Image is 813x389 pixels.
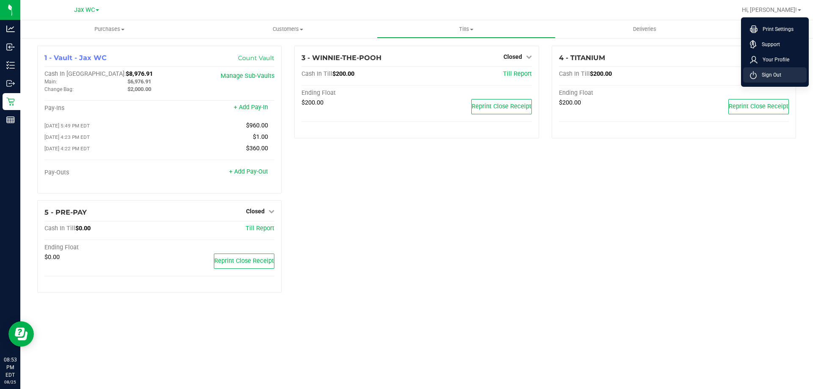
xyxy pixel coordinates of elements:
div: Pay-Outs [44,169,160,177]
span: $200.00 [332,70,354,77]
span: [DATE] 4:23 PM EDT [44,134,90,140]
inline-svg: Outbound [6,79,15,88]
span: $360.00 [246,145,268,152]
div: Pay-Ins [44,105,160,112]
div: Ending Float [44,244,160,251]
a: Support [750,40,803,49]
button: Reprint Close Receipt [728,99,789,114]
a: Till Report [503,70,532,77]
a: Deliveries [556,20,734,38]
span: Hi, [PERSON_NAME]! [742,6,797,13]
span: $6,976.91 [127,78,151,85]
span: Deliveries [622,25,668,33]
span: Main: [44,79,57,85]
span: Reprint Close Receipt [729,103,788,110]
p: 08/25 [4,379,17,385]
inline-svg: Inventory [6,61,15,69]
p: 08:53 PM EDT [4,356,17,379]
span: 5 - PRE-PAY [44,208,87,216]
span: Jax WC [74,6,95,14]
span: 1 - Vault - Jax WC [44,54,107,62]
span: $0.00 [44,254,60,261]
span: Reprint Close Receipt [214,257,274,265]
iframe: Resource center [8,321,34,347]
span: Cash In Till [44,225,75,232]
span: $960.00 [246,122,268,129]
span: $2,000.00 [127,86,151,92]
div: Ending Float [559,89,674,97]
a: + Add Pay-In [234,104,268,111]
a: Manage Sub-Vaults [221,72,274,80]
button: Reprint Close Receipt [214,254,274,269]
span: Print Settings [758,25,794,33]
span: $200.00 [301,99,324,106]
span: Closed [503,53,522,60]
a: Tills [377,20,555,38]
button: Reprint Close Receipt [471,99,532,114]
span: Change Bag: [44,86,74,92]
span: Closed [246,208,265,215]
span: Purchases [20,25,199,33]
a: Count Vault [238,54,274,62]
span: $0.00 [75,225,91,232]
span: 3 - WINNIE-THE-POOH [301,54,382,62]
span: Sign Out [757,71,781,79]
span: [DATE] 4:22 PM EDT [44,146,90,152]
li: Sign Out [743,67,807,83]
span: $200.00 [559,99,581,106]
div: Ending Float [301,89,417,97]
a: Customers [199,20,377,38]
span: [DATE] 5:49 PM EDT [44,123,90,129]
inline-svg: Reports [6,116,15,124]
span: Your Profile [758,55,789,64]
span: 4 - TITANIUM [559,54,605,62]
a: Till Report [246,225,274,232]
span: Cash In Till [559,70,590,77]
inline-svg: Inbound [6,43,15,51]
a: + Add Pay-Out [229,168,268,175]
span: $200.00 [590,70,612,77]
span: Cash In [GEOGRAPHIC_DATA]: [44,70,126,77]
inline-svg: Retail [6,97,15,106]
span: $8,976.91 [126,70,153,77]
span: Reprint Close Receipt [472,103,531,110]
span: Customers [199,25,376,33]
span: Support [757,40,780,49]
inline-svg: Analytics [6,25,15,33]
a: Purchases [20,20,199,38]
span: $1.00 [253,133,268,141]
span: Tills [377,25,555,33]
span: Cash In Till [301,70,332,77]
